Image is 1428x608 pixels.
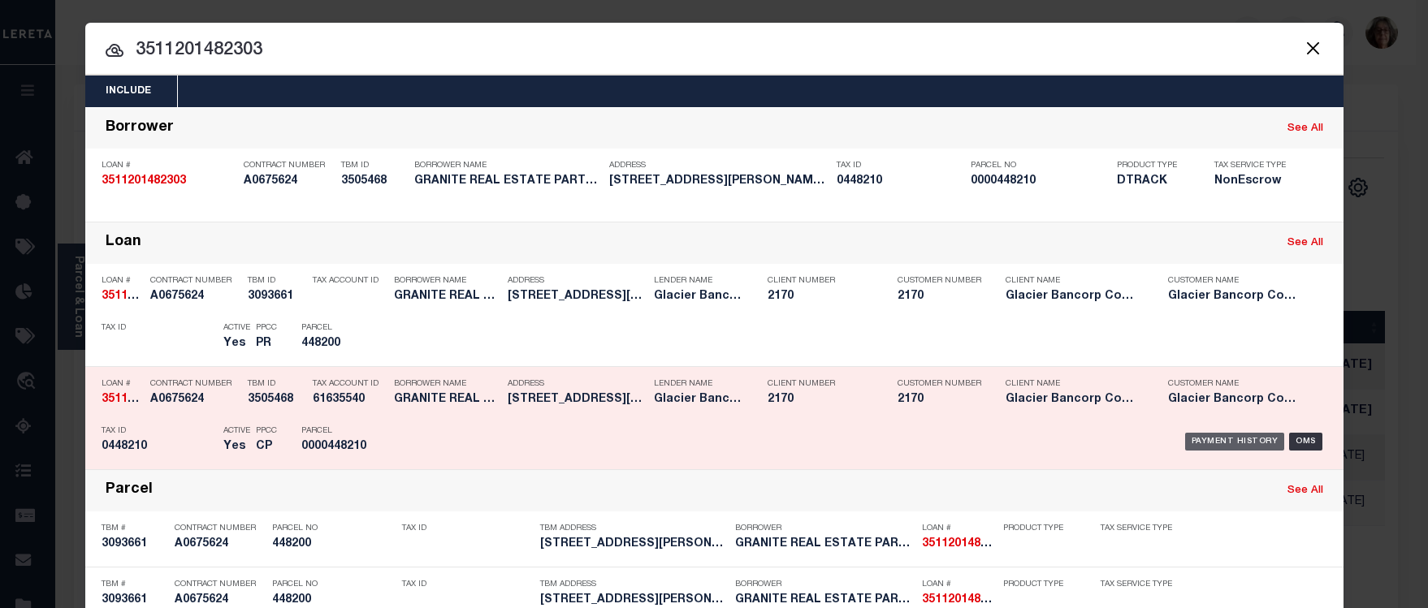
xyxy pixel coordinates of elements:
p: Loan # [102,161,236,170]
p: Tax Account ID [313,379,386,389]
strong: 3511201482303 [102,175,186,187]
p: Contract Number [150,276,240,286]
h5: 448200 [301,337,374,351]
p: Tax Account ID [313,276,386,286]
h5: 3505468 [248,393,305,407]
h5: 443 GRANDVIEW DR STEVENSVILLE M... [508,393,646,407]
h5: NonEscrow [1214,175,1296,188]
p: Tax ID [837,161,963,170]
h5: 443 GRANDVIEW DR STEVENSVILLE M... [540,593,727,607]
p: Lender Name [654,379,743,389]
p: Contract Number [175,580,264,589]
h5: 448200 [272,593,394,607]
h5: Yes [223,337,248,351]
h5: Glacier Bancorp Commercial [1006,290,1144,304]
h5: 3511201482303 [102,290,142,304]
p: Product Type [1003,580,1076,589]
strong: 3511201482303 [922,538,1006,550]
p: Lender Name [654,276,743,286]
p: Address [609,161,829,170]
div: Parcel [106,481,153,500]
strong: 3511201482303 [922,594,1006,606]
h5: Glacier Bancorp Commercial [1006,393,1144,407]
p: Loan # [102,379,142,389]
h5: A0675624 [244,175,333,188]
a: See All [1287,485,1323,496]
h5: 3511201482303 [922,593,995,607]
div: Borrower [106,119,174,138]
p: Borrower Name [414,161,601,170]
div: Loan [106,234,141,252]
h5: 0448210 [837,175,963,188]
p: Parcel No [272,580,394,589]
h5: 443 GRANDVIEW DR STEVENSVILLE M... [508,290,646,304]
p: Contract Number [150,379,240,389]
h5: 3511201482303 [922,537,995,551]
div: Payment History [1185,433,1285,451]
p: TBM Address [540,580,727,589]
h5: PR [256,337,277,351]
p: Product Type [1117,161,1190,170]
h5: 0448210 [102,440,215,454]
h5: GRANITE REAL ESTATE PARTNERS LLC [414,175,601,188]
p: Client Number [768,379,873,389]
p: TBM ID [341,161,406,170]
p: Tax ID [102,323,215,333]
strong: 3511201482303 [102,394,186,405]
h5: 3093661 [102,537,167,551]
h5: Glacier Bancorp Commercial [654,290,743,304]
p: Address [508,379,646,389]
p: TBM # [102,524,167,533]
h5: 3505468 [341,175,406,188]
p: Loan # [922,524,995,533]
p: TBM ID [248,379,305,389]
h5: CP [256,440,277,454]
p: Parcel [301,426,374,436]
h5: Glacier Bancorp Commercial [1168,393,1306,407]
h5: GRANITE REAL ESTATE PARTNERS LLC [394,290,500,304]
h5: GRANITE REAL ESTATE PARTNERS LLC [394,393,500,407]
p: Tax ID [402,580,532,589]
p: Tax ID [402,524,532,533]
p: Parcel [301,323,374,333]
h5: GRANITE REAL ESTATE PARTNERS LLC [735,537,914,551]
p: Address [508,276,646,286]
p: Borrower [735,524,914,533]
h5: A0675624 [150,393,240,407]
p: Client Name [1006,276,1144,286]
p: TBM Address [540,524,727,533]
h5: 443 GRANDVIEW DR STEVENSVILLE M... [609,175,829,188]
p: Customer Number [898,276,981,286]
p: Customer Number [898,379,981,389]
h5: Glacier Bancorp Commercial [654,393,743,407]
h5: 443 GRANDVIEW DR STEVENSVILLE M... [540,537,727,551]
p: PPCC [256,426,277,436]
p: Active [223,323,250,333]
h5: A0675624 [175,537,264,551]
p: Customer Name [1168,276,1306,286]
p: PPCC [256,323,277,333]
p: Product Type [1003,524,1076,533]
h5: A0675624 [175,593,264,607]
p: Parcel No [971,161,1109,170]
button: Include [85,75,171,107]
button: Close [1303,37,1324,58]
input: Start typing... [85,37,1344,65]
h5: 61635540 [313,393,386,407]
p: Tax Service Type [1214,161,1296,170]
h5: 3093661 [248,290,305,304]
p: Borrower [735,580,914,589]
p: Tax ID [102,426,215,436]
p: Contract Number [244,161,333,170]
h5: A0675624 [150,290,240,304]
p: Borrower Name [394,276,500,286]
p: TBM # [102,580,167,589]
h5: 2170 [768,393,873,407]
h5: 0000448210 [971,175,1109,188]
p: Loan # [922,580,995,589]
p: Tax Service Type [1101,580,1174,589]
p: Active [223,426,250,436]
h5: 3511201482303 [102,175,236,188]
p: Borrower Name [394,379,500,389]
h5: Glacier Bancorp Commercial [1168,290,1306,304]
